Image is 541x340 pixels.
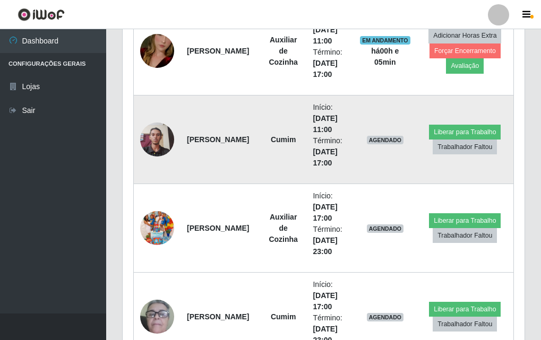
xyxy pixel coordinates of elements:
[313,224,347,257] li: Término:
[433,140,497,154] button: Trabalhador Faltou
[271,135,296,144] strong: Cumim
[187,135,249,144] strong: [PERSON_NAME]
[429,213,501,228] button: Liberar para Trabalho
[313,236,337,256] time: [DATE] 23:00
[313,135,347,169] li: Término:
[430,43,501,58] button: Forçar Encerramento
[313,203,337,222] time: [DATE] 17:00
[187,312,249,321] strong: [PERSON_NAME]
[140,21,174,81] img: 1699061464365.jpeg
[269,36,297,66] strong: Auxiliar de Cozinha
[360,36,410,45] span: EM ANDAMENTO
[371,47,399,66] strong: há 00 h e 05 min
[269,213,297,243] strong: Auxiliar de Cozinha
[187,224,249,232] strong: [PERSON_NAME]
[313,47,347,80] li: Término:
[313,147,337,167] time: [DATE] 17:00
[313,291,337,311] time: [DATE] 17:00
[433,228,497,243] button: Trabalhador Faltou
[313,13,347,47] li: Início:
[271,312,296,321] strong: Cumim
[140,117,174,162] img: 1756078734536.jpeg
[429,125,501,140] button: Liberar para Trabalho
[367,313,404,321] span: AGENDADO
[367,136,404,144] span: AGENDADO
[313,279,347,312] li: Início:
[313,114,337,134] time: [DATE] 11:00
[18,8,65,21] img: CoreUI Logo
[433,317,497,332] button: Trabalhador Faltou
[429,302,501,317] button: Liberar para Trabalho
[313,59,337,79] time: [DATE] 17:00
[313,102,347,135] li: Início:
[446,58,484,73] button: Avaliação
[187,47,249,55] strong: [PERSON_NAME]
[140,198,174,258] img: 1747062171782.jpeg
[428,28,501,43] button: Adicionar Horas Extra
[367,224,404,233] span: AGENDADO
[313,190,347,224] li: Início:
